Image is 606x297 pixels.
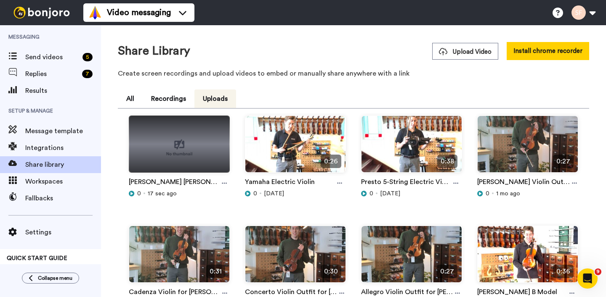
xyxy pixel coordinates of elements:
[478,116,578,179] img: a5479660-a06a-4ab3-810c-89bc57128447_thumbnail_source_1752802808.jpg
[88,6,102,19] img: vm-color.svg
[129,177,219,189] a: [PERSON_NAME] [PERSON_NAME]
[507,42,589,60] button: Install chrome recorder
[553,265,574,278] span: 0:36
[245,116,346,179] img: 2889ae8a-08eb-4c13-9b71-62bf8e71bdeb_thumbnail_source_1756363079.jpg
[361,116,462,179] img: 98c1b124-cfe4-45d7-8bcb-6f4cbeb507f0_thumbnail_source_1756363060.jpg
[253,189,257,198] span: 0
[25,52,79,62] span: Send videos
[432,43,498,60] button: Upload Video
[437,155,457,168] span: 0:38
[25,193,101,203] span: Fallbacks
[361,177,450,189] a: Presto 5-String Electric Violin
[107,7,171,18] span: Video messaging
[478,226,578,289] img: 479e4105-23be-4a0c-9ee6-c7707af6f33a_thumbnail_source_1750314141.jpg
[206,265,225,278] span: 0:31
[245,226,346,289] img: 210accb1-b02b-40f0-9c0f-617924697777_thumbnail_source_1752802810.jpg
[361,226,462,289] img: f46f8d5a-1b07-412f-a914-db67b6ddeca2_thumbnail_source_1752802809.jpg
[38,275,72,281] span: Collapse menu
[10,7,73,18] img: bj-logo-header-white.svg
[437,265,457,278] span: 0:27
[25,176,101,187] span: Workspaces
[439,47,492,56] span: Upload Video
[137,189,141,198] span: 0
[22,273,79,284] button: Collapse menu
[595,268,601,275] span: 9
[118,45,190,58] h1: Share Library
[25,126,101,136] span: Message template
[129,226,229,289] img: 1cee71f0-a41b-4af5-9c2f-bf2737563ba7_thumbnail_source_1752802812.jpg
[321,265,341,278] span: 0:30
[486,189,489,198] span: 0
[245,189,346,198] div: [DATE]
[82,53,93,61] div: 5
[118,89,143,108] button: All
[477,177,571,189] a: [PERSON_NAME] Violin Outfit for [PERSON_NAME]
[321,155,341,168] span: 0:26
[143,89,194,108] button: Recordings
[25,160,101,170] span: Share library
[25,143,101,153] span: Integrations
[129,116,229,179] img: no-thumbnail.jpg
[577,268,598,289] iframe: Intercom live chat
[194,89,236,108] button: Uploads
[245,177,315,189] a: Yamaha Electric Violin
[25,86,101,96] span: Results
[82,70,93,78] div: 7
[129,189,230,198] div: 17 sec ago
[118,68,589,79] p: Create screen recordings and upload videos to embed or manually share anywhere with a link
[25,69,79,79] span: Replies
[553,155,574,168] span: 0:27
[369,189,373,198] span: 0
[361,189,462,198] div: [DATE]
[25,227,101,237] span: Settings
[477,189,578,198] div: 1 mo ago
[7,255,67,261] span: QUICK START GUIDE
